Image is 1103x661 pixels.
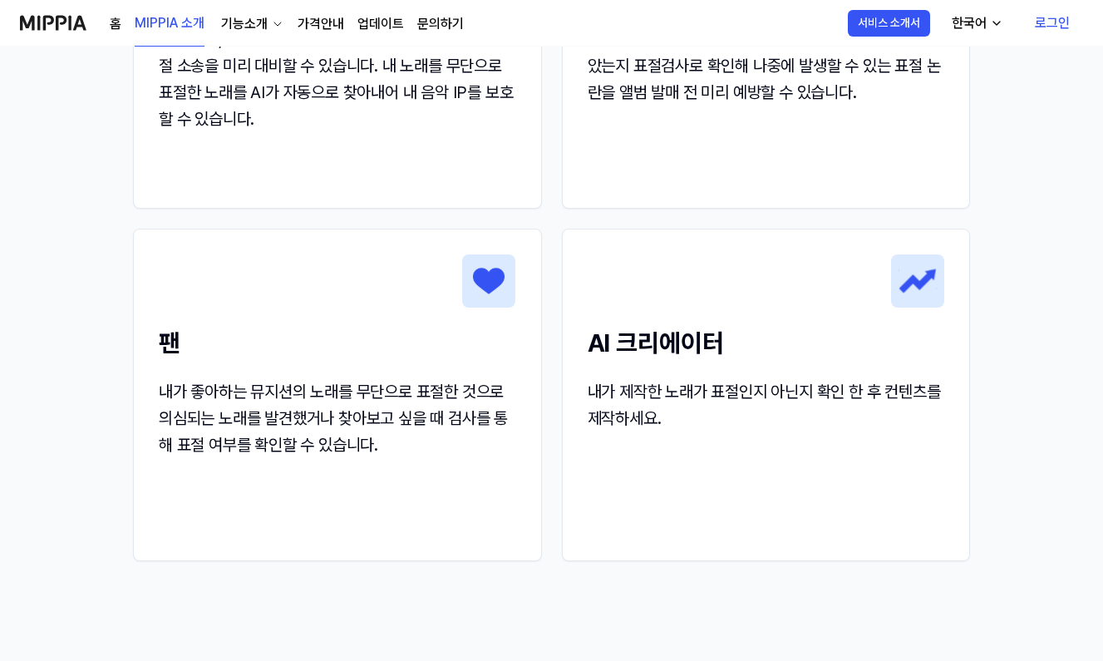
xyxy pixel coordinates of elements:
a: 가격안내 [298,14,344,34]
a: MIPPIA 소개 [135,1,204,47]
div: 내가 좋아하는 뮤지션의 노래를 무단으로 표절한 것으로 의심되는 노래를 발견했거나 찾아보고 싶을 때 검사를 통해 표절 여부를 확인할 수 있습니다. [159,378,515,458]
div: 기능소개 [218,14,271,34]
a: 홈 [110,14,121,34]
img: 작곡가 [462,254,515,308]
button: 기능소개 [218,14,284,34]
div: 내가 제작한 노래가 표절인지 아닌지 확인 한 후 컨텐츠를 제작하세요. [588,378,944,432]
a: 문의하기 [417,14,464,34]
h2: AI 크리에이터 [588,324,944,362]
img: 작곡가 [891,254,944,308]
div: 다른 작곡가에게 곡을 구매할 때 다른 곡을 표절하지는 않았는지 표절검사로 확인해 나중에 발생할 수 있는 표절 논란을 앨범 발매 전 미리 예방할 수 있습니다. [588,26,944,106]
a: 업데이트 [357,14,404,34]
div: 한국어 [948,13,990,33]
h2: 팬 [159,324,515,362]
button: 한국어 [938,7,1013,40]
div: 앨범 발매, 곡 판매 전 표절 검사를 통해 표절 리스크 및 표절 소송을 미리 대비할 수 있습니다. 내 노래를 무단으로 표절한 노래를 AI가 자동으로 찾아내어 내 음악 IP를 ... [159,26,515,132]
button: 서비스 소개서 [848,10,930,37]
